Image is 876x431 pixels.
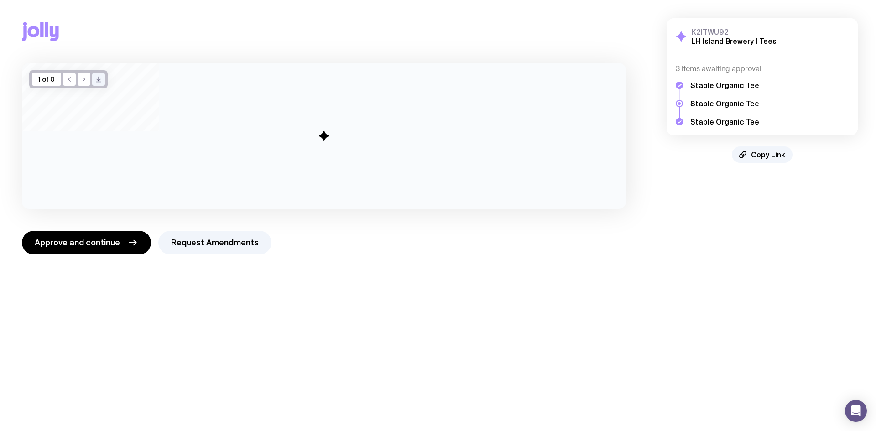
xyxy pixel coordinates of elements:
h5: Staple Organic Tee [690,81,759,90]
h4: 3 items awaiting approval [676,64,849,73]
h2: LH Island Brewery | Tees [691,36,777,46]
div: 1 of 0 [32,73,61,86]
g: /> /> [96,77,101,82]
h5: Staple Organic Tee [690,117,759,126]
span: Copy Link [751,150,785,159]
h3: K2ITWU92 [691,27,777,36]
h5: Staple Organic Tee [690,99,759,108]
button: />/> [92,73,105,86]
button: Request Amendments [158,231,271,254]
button: Approve and continue [22,231,151,254]
button: Copy Link [732,146,793,163]
div: Open Intercom Messenger [845,400,867,422]
span: Approve and continue [35,237,120,248]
